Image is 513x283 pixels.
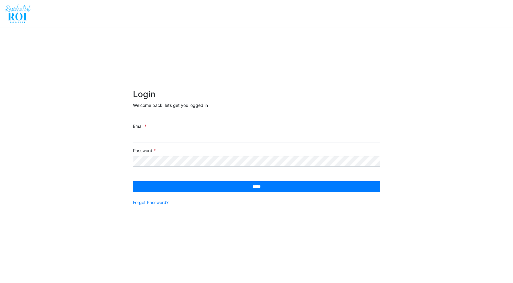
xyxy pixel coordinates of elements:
a: Forgot Password? [133,199,168,206]
label: Email [133,123,147,129]
p: Welcome back, lets get you logged in [133,102,380,108]
h2: Login [133,89,380,100]
img: spp logo [5,4,31,23]
label: Password [133,147,156,154]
